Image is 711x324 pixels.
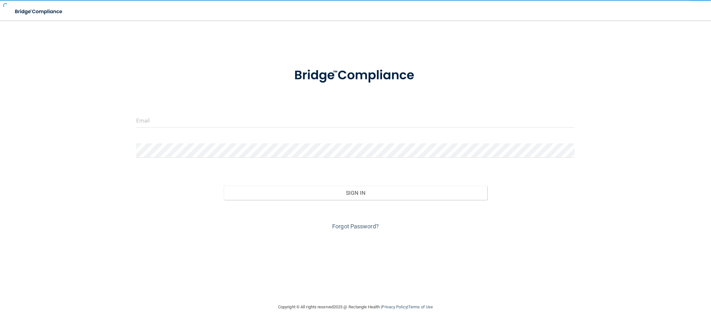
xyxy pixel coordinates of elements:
[408,304,433,309] a: Terms of Use
[332,223,379,230] a: Forgot Password?
[10,5,68,18] img: bridge_compliance_login_screen.278c3ca4.svg
[239,297,472,317] div: Copyright © All rights reserved 2025 @ Rectangle Health | |
[382,304,407,309] a: Privacy Policy
[224,186,487,200] button: Sign In
[136,113,575,128] input: Email
[281,59,430,92] img: bridge_compliance_login_screen.278c3ca4.svg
